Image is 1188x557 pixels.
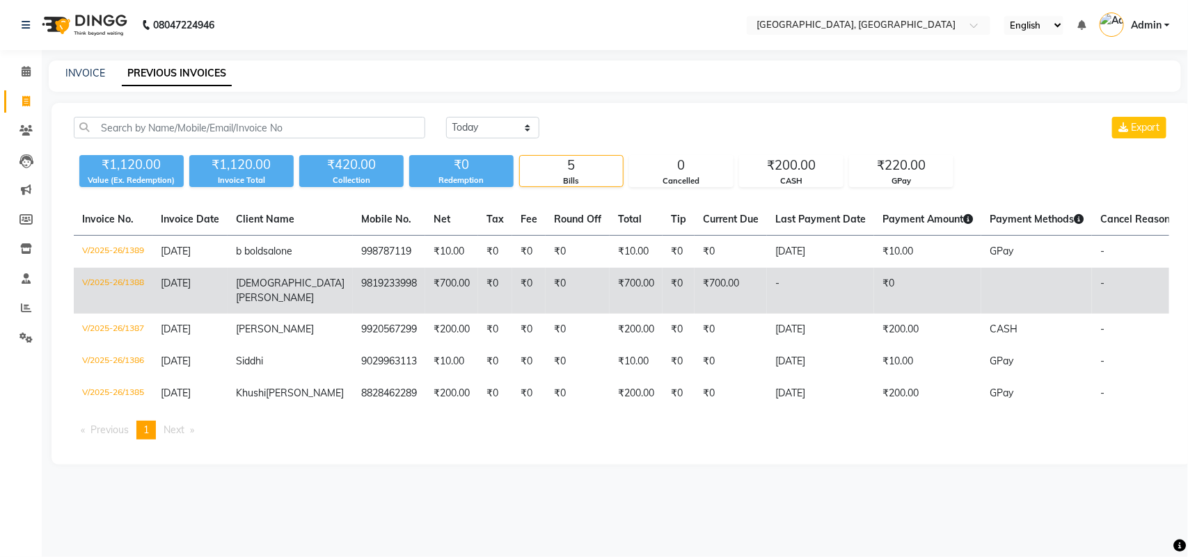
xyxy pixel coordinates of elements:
[630,156,733,175] div: 0
[610,378,663,410] td: ₹200.00
[434,213,450,225] span: Net
[546,314,610,346] td: ₹0
[1100,387,1104,399] span: -
[299,175,404,186] div: Collection
[74,117,425,138] input: Search by Name/Mobile/Email/Invoice No
[74,314,152,346] td: V/2025-26/1387
[425,314,478,346] td: ₹200.00
[850,156,953,175] div: ₹220.00
[671,213,686,225] span: Tip
[610,268,663,314] td: ₹700.00
[740,175,843,187] div: CASH
[161,245,191,257] span: [DATE]
[990,355,1013,367] span: GPay
[546,268,610,314] td: ₹0
[546,378,610,410] td: ₹0
[1100,355,1104,367] span: -
[695,346,767,378] td: ₹0
[486,213,504,225] span: Tax
[874,346,981,378] td: ₹10.00
[409,175,514,186] div: Redemption
[82,213,134,225] span: Invoice No.
[990,387,1013,399] span: GPay
[630,175,733,187] div: Cancelled
[874,378,981,410] td: ₹200.00
[353,268,425,314] td: 9819233998
[1131,121,1160,134] span: Export
[874,268,981,314] td: ₹0
[79,175,184,186] div: Value (Ex. Redemption)
[874,236,981,268] td: ₹10.00
[1100,245,1104,257] span: -
[990,213,1084,225] span: Payment Methods
[161,213,219,225] span: Invoice Date
[695,236,767,268] td: ₹0
[266,387,344,399] span: [PERSON_NAME]
[520,175,623,187] div: Bills
[189,175,294,186] div: Invoice Total
[90,423,129,436] span: Previous
[610,346,663,378] td: ₹10.00
[164,423,184,436] span: Next
[1100,13,1124,37] img: Admin
[353,346,425,378] td: 9029963113
[1100,323,1104,335] span: -
[1112,117,1166,138] button: Export
[695,314,767,346] td: ₹0
[546,236,610,268] td: ₹0
[512,314,546,346] td: ₹0
[236,355,263,367] span: Siddhi
[546,346,610,378] td: ₹0
[478,236,512,268] td: ₹0
[618,213,642,225] span: Total
[299,155,404,175] div: ₹420.00
[990,245,1013,257] span: GPay
[610,236,663,268] td: ₹10.00
[74,236,152,268] td: V/2025-26/1389
[695,378,767,410] td: ₹0
[882,213,973,225] span: Payment Amount
[425,268,478,314] td: ₹700.00
[353,378,425,410] td: 8828462289
[74,378,152,410] td: V/2025-26/1385
[79,155,184,175] div: ₹1,120.00
[161,323,191,335] span: [DATE]
[478,378,512,410] td: ₹0
[143,423,149,436] span: 1
[189,155,294,175] div: ₹1,120.00
[361,213,411,225] span: Mobile No.
[425,378,478,410] td: ₹200.00
[74,421,1169,439] nav: Pagination
[767,314,874,346] td: [DATE]
[874,314,981,346] td: ₹200.00
[425,236,478,268] td: ₹10.00
[775,213,866,225] span: Last Payment Date
[236,291,314,304] span: [PERSON_NAME]
[478,346,512,378] td: ₹0
[767,346,874,378] td: [DATE]
[236,213,294,225] span: Client Name
[425,346,478,378] td: ₹10.00
[353,314,425,346] td: 9920567299
[1131,18,1162,33] span: Admin
[512,236,546,268] td: ₹0
[35,6,131,45] img: logo
[236,277,344,289] span: [DEMOGRAPHIC_DATA]
[767,378,874,410] td: [DATE]
[703,213,759,225] span: Current Due
[740,156,843,175] div: ₹200.00
[122,61,232,86] a: PREVIOUS INVOICES
[663,346,695,378] td: ₹0
[236,323,314,335] span: [PERSON_NAME]
[663,378,695,410] td: ₹0
[161,355,191,367] span: [DATE]
[153,6,214,45] b: 08047224946
[767,236,874,268] td: [DATE]
[1100,277,1104,289] span: -
[478,314,512,346] td: ₹0
[554,213,601,225] span: Round Off
[1100,213,1170,225] span: Cancel Reason
[663,314,695,346] td: ₹0
[161,277,191,289] span: [DATE]
[610,314,663,346] td: ₹200.00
